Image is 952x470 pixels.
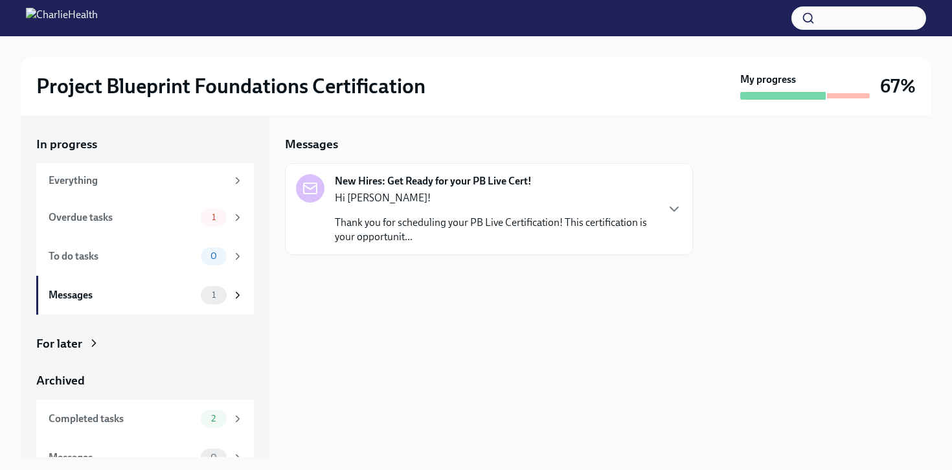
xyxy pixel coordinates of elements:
[203,414,223,423] span: 2
[49,412,196,426] div: Completed tasks
[204,290,223,300] span: 1
[49,288,196,302] div: Messages
[203,251,225,261] span: 0
[49,173,227,188] div: Everything
[335,216,656,244] p: Thank you for scheduling your PB Live Certification! This certification is your opportunit...
[36,372,254,389] a: Archived
[335,174,532,188] strong: New Hires: Get Ready for your PB Live Cert!
[36,73,425,99] h2: Project Blueprint Foundations Certification
[880,74,916,98] h3: 67%
[36,198,254,237] a: Overdue tasks1
[36,399,254,438] a: Completed tasks2
[285,136,338,153] h5: Messages
[36,136,254,153] a: In progress
[26,8,98,28] img: CharlieHealth
[204,212,223,222] span: 1
[36,276,254,315] a: Messages1
[49,249,196,263] div: To do tasks
[36,163,254,198] a: Everything
[49,451,196,465] div: Messages
[740,73,796,87] strong: My progress
[36,237,254,276] a: To do tasks0
[49,210,196,225] div: Overdue tasks
[335,191,656,205] p: Hi [PERSON_NAME]!
[36,335,82,352] div: For later
[36,335,254,352] a: For later
[203,453,225,462] span: 0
